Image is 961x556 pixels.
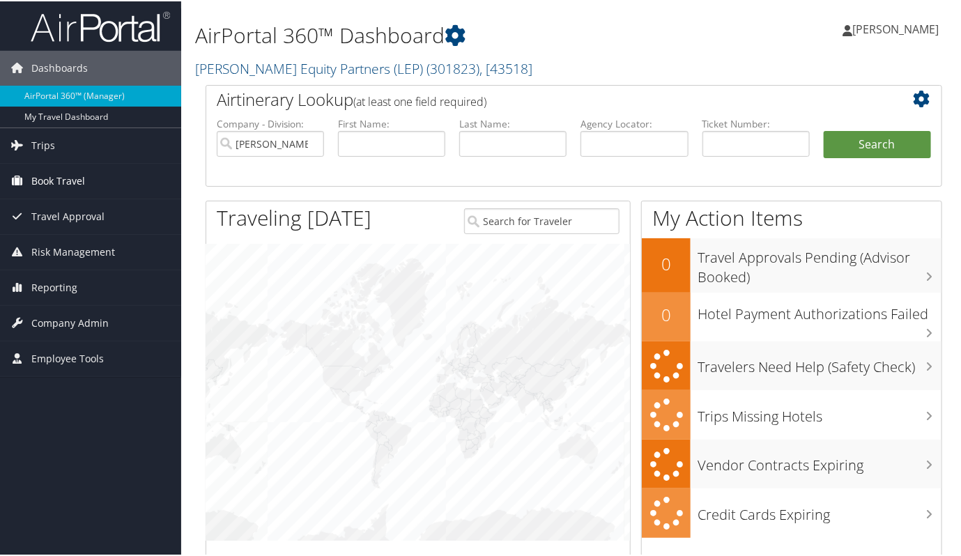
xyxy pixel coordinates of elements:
span: , [ 43518 ] [479,58,532,77]
a: 0Hotel Payment Authorizations Failed [642,291,941,340]
span: (at least one field required) [353,93,486,108]
h2: 0 [642,251,691,275]
label: Ticket Number: [702,116,810,130]
span: Company Admin [31,304,109,339]
span: Reporting [31,269,77,304]
span: Risk Management [31,233,115,268]
h3: Credit Cards Expiring [698,497,941,523]
a: [PERSON_NAME] Equity Partners (LEP) [195,58,532,77]
label: First Name: [338,116,445,130]
label: Last Name: [459,116,567,130]
span: Employee Tools [31,340,104,375]
span: ( 301823 ) [426,58,479,77]
a: Travelers Need Help (Safety Check) [642,340,941,389]
span: Dashboards [31,49,88,84]
span: Travel Approval [31,198,105,233]
a: Credit Cards Expiring [642,487,941,536]
span: Trips [31,127,55,162]
button: Search [824,130,931,157]
h3: Hotel Payment Authorizations Failed [698,296,941,323]
h1: Traveling [DATE] [217,202,371,231]
a: Vendor Contracts Expiring [642,438,941,488]
input: Search for Traveler [464,207,620,233]
h2: 0 [642,302,691,325]
h1: AirPortal 360™ Dashboard [195,20,700,49]
h3: Travel Approvals Pending (Advisor Booked) [698,240,941,286]
label: Agency Locator: [581,116,688,130]
a: [PERSON_NAME] [843,7,953,49]
span: [PERSON_NAME] [852,20,939,36]
span: Book Travel [31,162,85,197]
img: airportal-logo.png [31,9,170,42]
a: 0Travel Approvals Pending (Advisor Booked) [642,237,941,291]
h3: Trips Missing Hotels [698,399,941,425]
h1: My Action Items [642,202,941,231]
label: Company - Division: [217,116,324,130]
h3: Vendor Contracts Expiring [698,447,941,474]
a: Trips Missing Hotels [642,389,941,438]
h3: Travelers Need Help (Safety Check) [698,349,941,376]
h2: Airtinerary Lookup [217,86,870,110]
